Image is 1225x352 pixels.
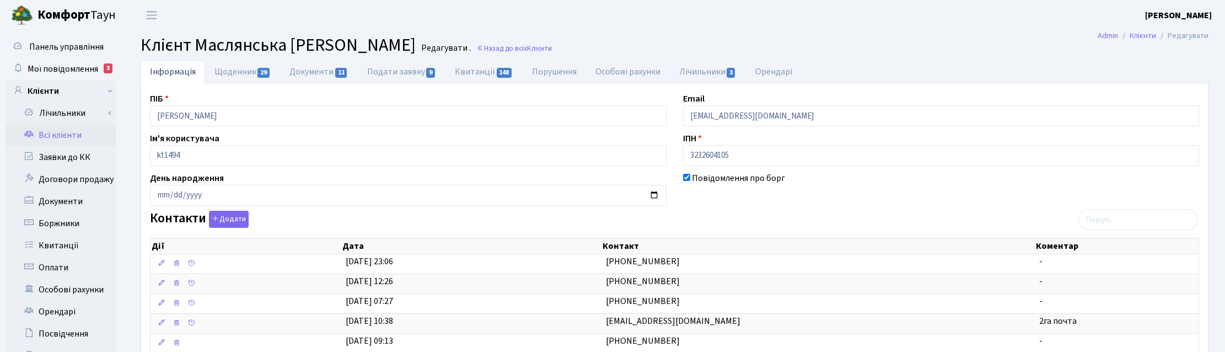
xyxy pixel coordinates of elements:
[1039,275,1043,287] span: -
[28,63,98,75] span: Мої повідомлення
[206,209,249,228] a: Додати
[358,60,445,83] a: Подати заявку
[205,60,280,83] a: Щоденник
[6,58,116,80] a: Мої повідомлення3
[6,323,116,345] a: Посвідчення
[104,63,112,73] div: 3
[6,279,116,301] a: Особові рахунки
[476,43,552,54] a: Назад до всіхКлієнти
[419,43,471,54] small: Редагувати .
[6,146,116,168] a: Заявки до КК
[523,60,586,83] a: Порушення
[6,212,116,234] a: Боржники
[527,43,552,54] span: Клієнти
[280,60,357,83] a: Документи
[150,92,169,105] label: ПІБ
[601,238,1035,254] th: Контакт
[6,234,116,257] a: Квитанції
[6,190,116,212] a: Документи
[151,238,341,254] th: Дії
[346,335,393,347] span: [DATE] 09:13
[150,211,249,228] label: Контакти
[1039,335,1043,347] span: -
[37,6,116,25] span: Таун
[11,4,33,26] img: logo.png
[1039,315,1077,327] span: 2га почта
[683,132,702,145] label: ІПН
[346,255,393,268] span: [DATE] 23:06
[606,275,680,287] span: [PHONE_NUMBER]
[1035,238,1199,254] th: Коментар
[141,33,416,58] span: Клієнт Маслянська [PERSON_NAME]
[138,6,165,24] button: Переключити навігацію
[1156,30,1208,42] li: Редагувати
[426,68,435,78] span: 9
[1039,255,1043,268] span: -
[606,335,680,347] span: [PHONE_NUMBER]
[6,301,116,323] a: Орендарі
[670,60,746,83] a: Лічильники
[37,6,90,24] b: Комфорт
[209,211,249,228] button: Контакти
[6,257,116,279] a: Оплати
[445,60,522,83] a: Квитанції
[746,60,802,83] a: Орендарі
[341,238,601,254] th: Дата
[1130,30,1156,41] a: Клієнти
[150,132,219,145] label: Ім'я користувача
[257,68,270,78] span: 29
[29,41,104,53] span: Панель управління
[346,295,393,307] span: [DATE] 07:27
[1039,295,1043,307] span: -
[606,255,680,268] span: [PHONE_NUMBER]
[6,36,116,58] a: Панель управління
[1145,9,1212,22] a: [PERSON_NAME]
[1078,209,1198,230] input: Пошук...
[346,315,393,327] span: [DATE] 10:38
[1081,24,1225,47] nav: breadcrumb
[606,295,680,307] span: [PHONE_NUMBER]
[692,172,785,185] label: Повідомлення про борг
[13,102,116,124] a: Лічильники
[606,315,740,327] span: [EMAIL_ADDRESS][DOMAIN_NAME]
[6,80,116,102] a: Клієнти
[683,92,705,105] label: Email
[141,60,205,83] a: Інформація
[497,68,512,78] span: 148
[727,68,735,78] span: 3
[335,68,347,78] span: 11
[150,172,224,185] label: День народження
[1098,30,1118,41] a: Admin
[346,275,393,287] span: [DATE] 12:26
[6,168,116,190] a: Договори продажу
[6,124,116,146] a: Всі клієнти
[586,60,670,83] a: Особові рахунки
